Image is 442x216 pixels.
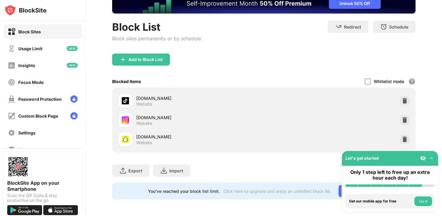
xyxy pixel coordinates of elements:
img: get-it-on-google-play.svg [7,205,42,215]
div: Export [128,168,142,173]
img: insights-off.svg [8,62,15,69]
div: Password Protection [18,97,62,102]
div: Go Unlimited [339,185,380,197]
div: Usage Limit [18,46,42,51]
div: Add to Block List [128,57,163,62]
img: eye-not-visible.svg [420,155,426,161]
img: block-on.svg [8,28,15,35]
div: Insights [18,63,35,68]
div: About [18,147,31,152]
img: favicons [122,136,129,143]
img: lock-menu.svg [70,95,78,103]
img: options-page-qr-code.png [7,156,29,177]
div: Website [136,140,152,145]
img: logo-blocksite.svg [4,4,47,16]
div: Block Sites [18,29,41,34]
img: new-icon.svg [67,63,78,68]
div: Block List [112,21,201,33]
div: Import [169,168,183,173]
img: favicons [122,116,129,124]
div: Website [136,101,152,107]
div: Get our mobile app for free [349,199,413,203]
div: Block sites permanently or by schedule [112,35,201,42]
div: Click here to upgrade and enjoy an unlimited block list. [223,189,331,194]
div: [DOMAIN_NAME] [136,114,264,121]
img: download-on-the-app-store.svg [43,205,78,215]
img: customize-block-page-off.svg [8,112,15,120]
img: new-icon.svg [67,46,78,51]
img: about-off.svg [8,146,15,153]
div: BlockSite App on your Smartphone [7,180,78,192]
div: Custom Block Page [18,113,58,119]
img: focus-off.svg [8,79,15,86]
div: Schedule [389,24,408,29]
div: [DOMAIN_NAME] [136,95,264,101]
img: settings-off.svg [8,129,15,137]
div: Blocked Items [112,79,141,84]
button: Do it [414,196,432,206]
div: [DOMAIN_NAME] [136,134,264,140]
img: lock-menu.svg [70,112,78,119]
img: favicons [122,97,129,104]
div: Website [136,121,152,126]
div: Settings [18,130,35,135]
div: Let's get started [345,156,379,161]
div: Whitelist mode [374,79,404,84]
div: Redirect [344,24,361,29]
div: Focus Mode [18,80,44,85]
div: Scan the QR Code & stay productive on the go [7,193,78,203]
img: password-protection-off.svg [8,95,15,103]
img: time-usage-off.svg [8,45,15,52]
div: You’ve reached your block list limit. [148,189,220,194]
div: Only 1 step left to free up an extra hour each day! [345,169,434,181]
img: omni-setup-toggle.svg [428,155,434,161]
